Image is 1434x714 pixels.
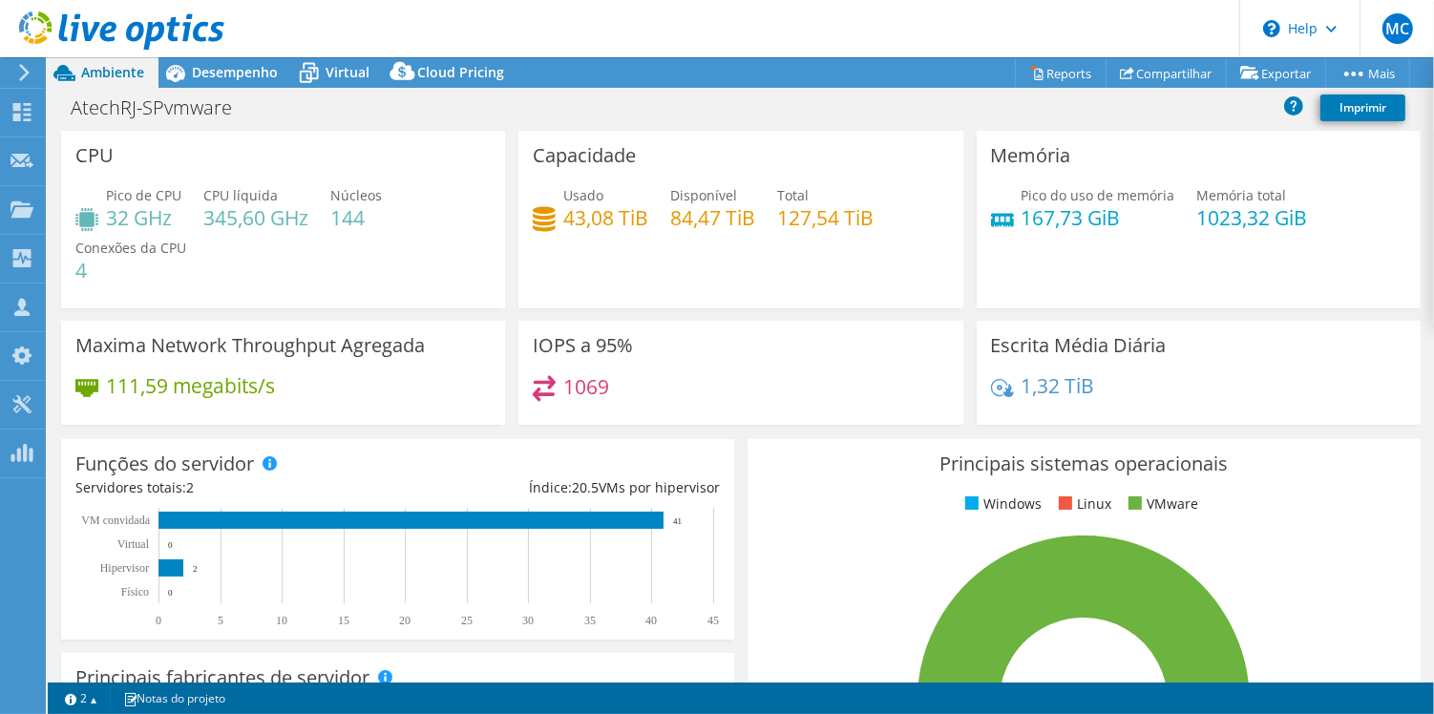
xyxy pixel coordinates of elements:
[397,477,719,498] div: Índice: VMs por hipervisor
[777,207,874,228] h4: 127,54 TiB
[156,614,161,627] text: 0
[75,239,186,257] span: Conexões da CPU
[75,453,254,474] h3: Funções do servidor
[1022,186,1175,204] span: Pico do uso de memória
[1325,58,1410,88] a: Mais
[563,376,609,397] h4: 1069
[584,614,596,627] text: 35
[1226,58,1326,88] a: Exportar
[1320,94,1405,121] a: Imprimir
[330,207,382,228] h4: 144
[1022,375,1095,396] h4: 1,32 TiB
[1015,58,1107,88] a: Reports
[121,585,149,598] tspan: Físico
[100,561,149,575] text: Hipervisor
[1022,207,1175,228] h4: 167,73 GiB
[1197,207,1308,228] h4: 1023,32 GiB
[192,63,278,81] span: Desempenho
[330,186,382,204] span: Núcleos
[203,186,278,204] span: CPU líquida
[399,614,411,627] text: 20
[762,453,1406,474] h3: Principais sistemas operacionais
[75,477,397,498] div: Servidores totais:
[110,686,239,710] a: Notas do projeto
[707,614,719,627] text: 45
[1197,186,1287,204] span: Memória total
[563,207,648,228] h4: 43,08 TiB
[168,540,173,550] text: 0
[1106,58,1227,88] a: Compartilhar
[1382,13,1413,44] span: MC
[338,614,349,627] text: 15
[417,63,504,81] span: Cloud Pricing
[1124,493,1198,514] li: VMware
[276,614,287,627] text: 10
[1054,493,1111,514] li: Linux
[75,667,369,688] h3: Principais fabricantes de servidor
[106,375,275,396] h4: 111,59 megabits/s
[75,145,114,166] h3: CPU
[106,207,181,228] h4: 32 GHz
[960,493,1042,514] li: Windows
[326,63,369,81] span: Virtual
[168,588,173,598] text: 0
[563,186,603,204] span: Usado
[522,614,534,627] text: 30
[533,145,636,166] h3: Capacidade
[670,207,755,228] h4: 84,47 TiB
[218,614,223,627] text: 5
[461,614,473,627] text: 25
[1263,20,1280,37] svg: \n
[203,207,308,228] h4: 345,60 GHz
[106,186,181,204] span: Pico de CPU
[52,686,111,710] a: 2
[81,514,150,527] text: VM convidada
[991,145,1071,166] h3: Memória
[673,516,682,526] text: 41
[81,63,144,81] span: Ambiente
[75,335,425,356] h3: Maxima Network Throughput Agregada
[117,537,150,551] text: Virtual
[533,335,633,356] h3: IOPS a 95%
[670,186,737,204] span: Disponível
[572,478,599,496] span: 20.5
[991,335,1167,356] h3: Escrita Média Diária
[777,186,809,204] span: Total
[75,260,186,281] h4: 4
[645,614,657,627] text: 40
[186,478,194,496] span: 2
[62,97,262,118] h1: AtechRJ-SPvmware
[193,564,198,574] text: 2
